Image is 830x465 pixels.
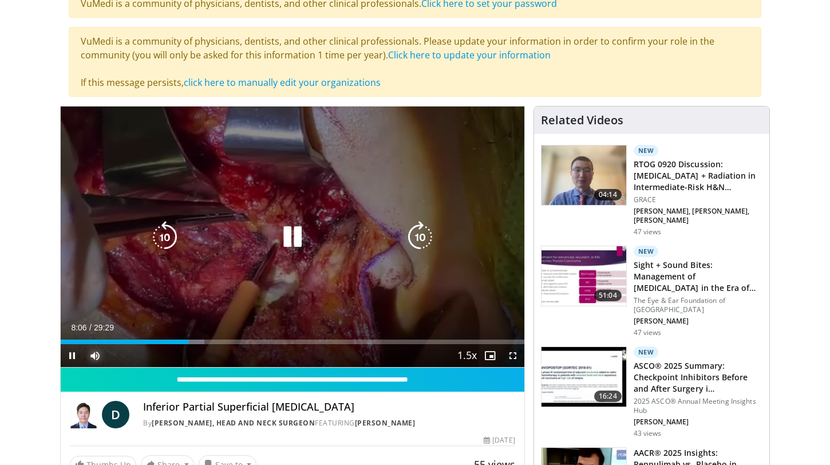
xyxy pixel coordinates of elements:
p: The Eye & Ear Foundation of [GEOGRAPHIC_DATA] [634,296,762,314]
img: 006fd91f-89fb-445a-a939-ffe898e241ab.150x105_q85_crop-smart_upscale.jpg [542,145,626,205]
button: Enable picture-in-picture mode [479,344,501,367]
p: [PERSON_NAME], [PERSON_NAME], [PERSON_NAME] [634,207,762,225]
a: 16:24 New ASCO® 2025 Summary: Checkpoint Inhibitors Before and After Surgery i… 2025 ASCO® Annual... [541,346,762,438]
span: 51:04 [594,290,622,301]
div: [DATE] [484,435,515,446]
a: 51:04 New Sight + Sound Bites: Management of [MEDICAL_DATA] in the Era of Targ… The Eye & Ear Fou... [541,246,762,337]
h3: RTOG 0920 Discussion: [MEDICAL_DATA] + Radiation in Intermediate-Risk H&N… [634,159,762,193]
button: Mute [84,344,106,367]
p: 47 views [634,227,662,237]
p: 43 views [634,429,662,438]
img: a81f5811-1ccf-4ee7-8ec2-23477a0c750b.150x105_q85_crop-smart_upscale.jpg [542,347,626,407]
p: [PERSON_NAME] [634,317,762,326]
button: Playback Rate [456,344,479,367]
div: VuMedi is a community of physicians, dentists, and other clinical professionals. Please update yo... [69,27,761,97]
a: D [102,401,129,428]
p: New [634,145,659,156]
p: [PERSON_NAME] [634,417,762,427]
span: 16:24 [594,391,622,402]
a: click here to manually edit your organizations [184,76,381,89]
img: Doh Young Lee, Head and Neck Surgeon [70,401,97,428]
span: / [89,323,92,332]
span: 29:29 [94,323,114,332]
button: Pause [61,344,84,367]
button: Fullscreen [501,344,524,367]
p: 47 views [634,328,662,337]
p: GRACE [634,195,762,204]
div: By FEATURING [143,418,515,428]
p: 2025 ASCO® Annual Meeting Insights Hub [634,397,762,415]
span: 8:06 [71,323,86,332]
h3: Sight + Sound Bites: Management of [MEDICAL_DATA] in the Era of Targ… [634,259,762,294]
h4: Inferior Partial Superficial [MEDICAL_DATA] [143,401,515,413]
a: [PERSON_NAME] [355,418,416,428]
a: Click here to update your information [388,49,551,61]
a: [PERSON_NAME], Head and Neck Surgeon [152,418,315,428]
div: Progress Bar [61,340,524,344]
h4: Related Videos [541,113,623,127]
h3: ASCO® 2025 Summary: Checkpoint Inhibitors Before and After Surgery i… [634,360,762,395]
video-js: Video Player [61,107,524,368]
p: New [634,246,659,257]
a: 04:14 New RTOG 0920 Discussion: [MEDICAL_DATA] + Radiation in Intermediate-Risk H&N… GRACE [PERSO... [541,145,762,237]
span: 04:14 [594,189,622,200]
p: New [634,346,659,358]
img: 8bea4cff-b600-4be7-82a7-01e969b6860e.150x105_q85_crop-smart_upscale.jpg [542,246,626,306]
